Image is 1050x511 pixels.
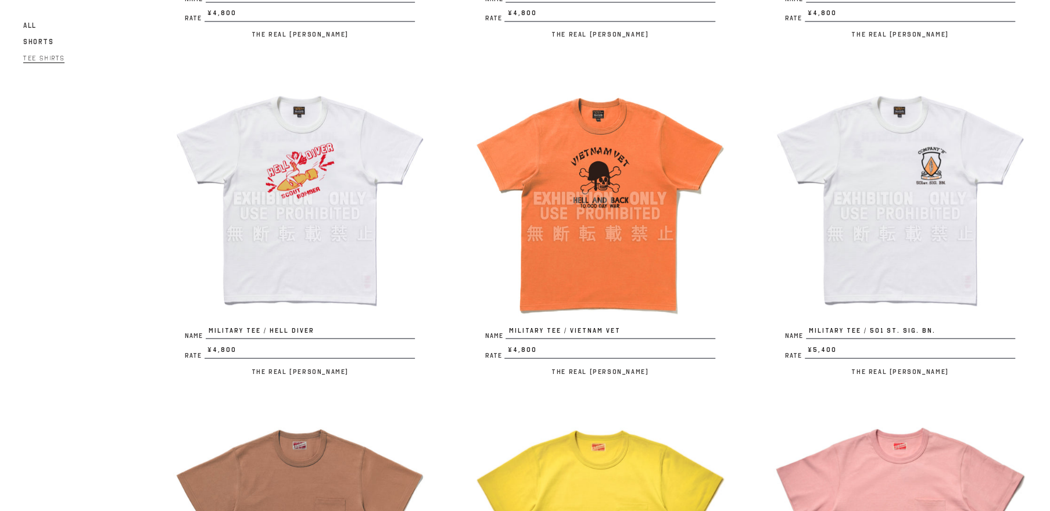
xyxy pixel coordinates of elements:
[173,364,427,378] p: The Real [PERSON_NAME]
[23,51,64,65] a: Tee Shirts
[23,19,37,33] a: All
[473,364,726,378] p: The Real [PERSON_NAME]
[785,352,805,358] span: Rate
[485,352,504,358] span: Rate
[23,54,64,63] span: Tee Shirts
[806,325,1015,339] span: MILITARY TEE / 501 st. SIG. BN.
[485,332,506,339] span: Name
[23,38,54,46] span: Shorts
[473,71,726,377] a: MILITARY TEE / VIETNAM VET NameMILITARY TEE / VIETNAM VET Rate¥4,800 The Real [PERSON_NAME]
[206,325,415,339] span: MILITARY TEE / HELL DIVER
[805,8,1015,22] span: ¥4,800
[173,71,427,377] a: MILITARY TEE / HELL DIVER NameMILITARY TEE / HELL DIVER Rate¥4,800 The Real [PERSON_NAME]
[773,27,1027,41] p: The Real [PERSON_NAME]
[473,27,726,41] p: The Real [PERSON_NAME]
[773,71,1027,325] img: MILITARY TEE / 501 st. SIG. BN.
[185,332,206,339] span: Name
[506,325,715,339] span: MILITARY TEE / VIETNAM VET
[805,344,1015,358] span: ¥5,400
[173,71,427,325] img: MILITARY TEE / HELL DIVER
[185,352,205,358] span: Rate
[485,15,504,21] span: Rate
[23,35,54,49] a: Shorts
[785,15,805,21] span: Rate
[473,71,726,325] img: MILITARY TEE / VIETNAM VET
[205,344,415,358] span: ¥4,800
[773,71,1027,377] a: MILITARY TEE / 501 st. SIG. BN. NameMILITARY TEE / 501 st. SIG. BN. Rate¥5,400 The Real [PERSON_N...
[785,332,806,339] span: Name
[185,15,205,21] span: Rate
[205,8,415,22] span: ¥4,800
[773,364,1027,378] p: The Real [PERSON_NAME]
[173,27,427,41] p: The Real [PERSON_NAME]
[504,8,715,22] span: ¥4,800
[23,21,37,30] span: All
[504,344,715,358] span: ¥4,800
